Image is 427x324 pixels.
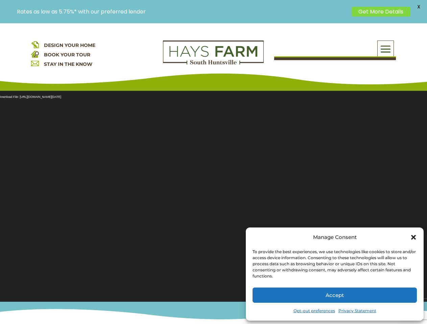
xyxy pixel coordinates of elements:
[413,2,424,12] span: X
[163,60,264,66] a: hays farm homes huntsville development
[313,233,357,242] div: Manage Consent
[31,40,39,48] img: design your home
[253,249,416,279] div: To provide the best experiences, we use technologies like cookies to store and/or access device i...
[163,40,264,65] img: Logo
[410,234,417,241] div: Close dialog
[44,61,92,67] a: STAY IN THE KNOW
[279,57,396,73] a: About Us
[293,306,335,316] a: Opt-out preferences
[31,50,39,58] img: book your home tour
[253,288,417,303] button: Accept
[352,7,410,17] a: Get More Details
[44,52,90,58] a: BOOK YOUR TOUR
[338,306,376,316] a: Privacy Statement
[17,8,348,15] p: Rates as low as 5.75%* with our preferred lender
[44,42,95,48] a: DESIGN YOUR HOME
